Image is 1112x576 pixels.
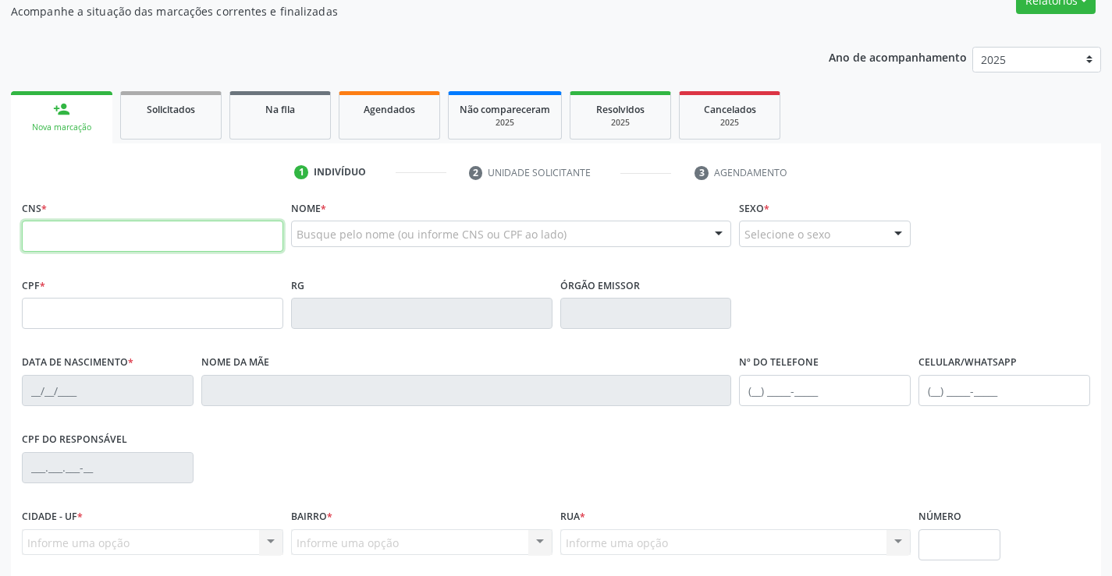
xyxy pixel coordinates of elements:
label: Cidade - UF [22,505,83,529]
label: Sexo [739,196,769,221]
label: CNS [22,196,47,221]
div: Nova marcação [22,122,101,133]
label: CPF [22,274,45,298]
label: Número [918,505,961,529]
input: ___.___.___-__ [22,452,194,483]
input: __/__/____ [22,375,194,406]
div: 2025 [581,117,659,129]
label: Nome [291,196,326,221]
span: Agendados [364,103,415,116]
label: CPF do responsável [22,428,127,452]
div: 2025 [691,117,769,129]
p: Acompanhe a situação das marcações correntes e finalizadas [11,3,774,19]
label: Data de nascimento [22,351,133,375]
span: Resolvidos [596,103,645,116]
p: Ano de acompanhamento [829,47,967,66]
span: Busque pelo nome (ou informe CNS ou CPF ao lado) [297,226,567,242]
input: (__) _____-_____ [918,375,1090,406]
label: Celular/WhatsApp [918,351,1017,375]
label: Nome da mãe [201,351,269,375]
label: Nº do Telefone [739,351,819,375]
span: Não compareceram [460,103,550,116]
div: 2025 [460,117,550,129]
label: RG [291,274,304,298]
label: Bairro [291,505,332,529]
label: Órgão emissor [560,274,640,298]
span: Solicitados [147,103,195,116]
div: Indivíduo [314,165,366,179]
span: Na fila [265,103,295,116]
label: Rua [560,505,585,529]
input: (__) _____-_____ [739,375,911,406]
span: Cancelados [704,103,756,116]
div: 1 [294,165,308,179]
div: person_add [53,101,70,118]
span: Selecione o sexo [744,226,830,242]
